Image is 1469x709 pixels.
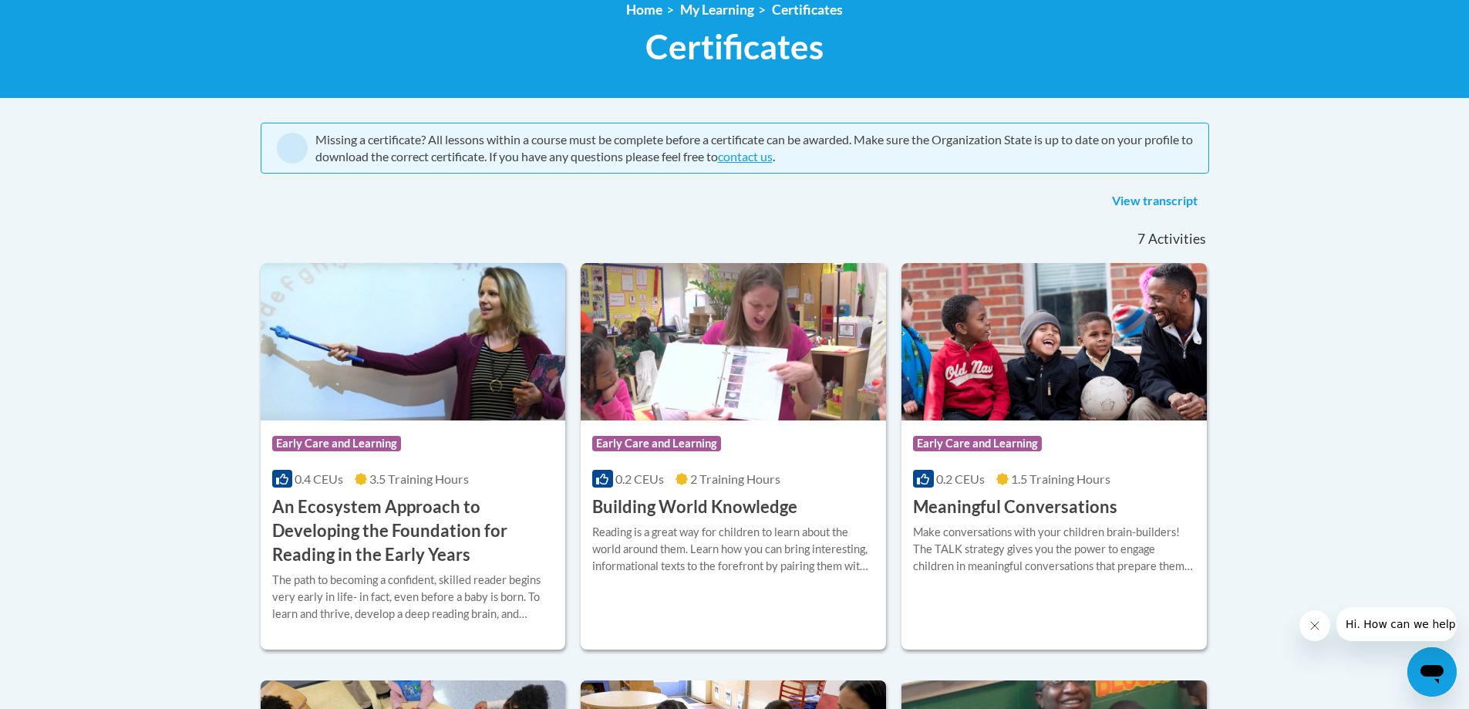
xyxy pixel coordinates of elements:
[936,471,985,486] span: 0.2 CEUs
[592,524,874,575] div: Reading is a great way for children to learn about the world around them. Learn how you can bring...
[690,471,780,486] span: 2 Training Hours
[581,263,886,420] img: Course Logo
[913,436,1042,451] span: Early Care and Learning
[261,263,566,650] a: Course LogoEarly Care and Learning0.4 CEUs3.5 Training Hours An Ecosystem Approach to Developing ...
[1137,231,1145,248] span: 7
[1299,610,1330,641] iframe: Close message
[261,263,566,420] img: Course Logo
[901,263,1207,650] a: Course LogoEarly Care and Learning0.2 CEUs1.5 Training Hours Meaningful ConversationsMake convers...
[615,471,664,486] span: 0.2 CEUs
[272,572,554,623] div: The path to becoming a confident, skilled reader begins very early in life- in fact, even before ...
[1100,189,1209,214] a: View transcript
[1011,471,1110,486] span: 1.5 Training Hours
[9,11,125,23] span: Hi. How can we help?
[272,495,554,566] h3: An Ecosystem Approach to Developing the Foundation for Reading in the Early Years
[772,2,843,18] a: Certificates
[1148,231,1206,248] span: Activities
[592,495,797,519] h3: Building World Knowledge
[1336,607,1457,641] iframe: Message from company
[272,436,401,451] span: Early Care and Learning
[581,263,886,650] a: Course LogoEarly Care and Learning0.2 CEUs2 Training Hours Building World KnowledgeReading is a g...
[1407,647,1457,697] iframe: Button to launch messaging window
[901,263,1207,420] img: Course Logo
[913,524,1195,575] div: Make conversations with your children brain-builders! The TALK strategy gives you the power to en...
[913,495,1117,519] h3: Meaningful Conversations
[295,471,343,486] span: 0.4 CEUs
[680,2,754,18] a: My Learning
[718,149,773,164] a: contact us
[626,2,662,18] a: Home
[315,131,1193,165] div: Missing a certificate? All lessons within a course must be complete before a certificate can be a...
[369,471,469,486] span: 3.5 Training Hours
[592,436,721,451] span: Early Care and Learning
[645,26,824,67] span: Certificates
